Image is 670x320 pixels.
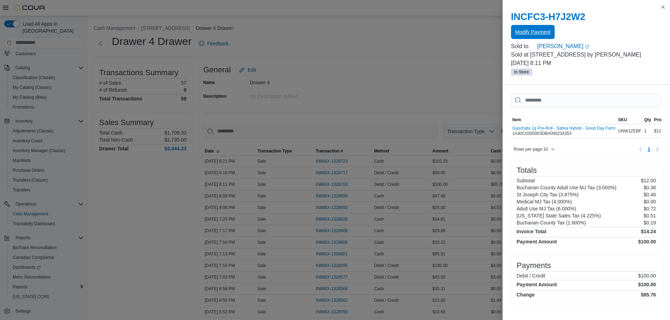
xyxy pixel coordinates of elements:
span: Rows per page : 10 [514,146,548,152]
h6: Buchanan County Tax (1.600%) [517,220,586,226]
h4: Payment Amount [517,239,557,244]
p: $0.36 [644,185,656,190]
h3: Totals [517,166,537,175]
p: $0.51 [644,213,656,218]
button: Price [653,116,669,124]
svg: External link [585,45,589,49]
a: [PERSON_NAME]External link [537,42,662,51]
span: In Store [511,68,532,76]
h6: Subtotal [517,178,535,183]
nav: Pagination for table: MemoryTable from EuiInMemoryTable [636,144,662,155]
h4: $100.00 [638,239,656,244]
h6: St Joseph City Tax (3.875%) [517,192,579,197]
p: Sold at [STREET_ADDRESS] by [PERSON_NAME] [511,51,662,59]
h4: $85.76 [641,292,656,298]
div: 1 [643,127,653,135]
span: SKU [618,117,627,123]
span: Item [512,117,521,123]
div: Sold to [511,42,536,51]
h3: Payments [517,261,551,270]
h6: Buchanan County Adult Use MJ Tax (3.000%) [517,185,617,190]
span: 1 [647,146,650,153]
h4: Payment Amount [517,282,557,287]
h2: INCFC3-H7J2W2 [511,11,662,22]
p: $100.00 [638,273,656,279]
h4: $14.24 [641,229,656,234]
button: Previous page [636,145,645,154]
button: Close this dialog [659,3,667,11]
span: Qty [644,117,651,123]
h6: [US_STATE] State Sales Tax (4.225%) [517,213,601,218]
input: This is a search bar. As you type, the results lower in the page will automatically filter. [511,93,662,107]
button: Rows per page:10 [511,145,558,154]
h6: Medical MJ Tax (4.000%) [517,199,572,204]
p: [DATE] 8:11 PM [511,59,662,67]
ul: Pagination for table: MemoryTable from EuiInMemoryTable [645,144,653,155]
p: $12.00 [641,178,656,183]
p: $0.72 [644,206,656,211]
span: Modify Payment [515,28,550,35]
button: Modify Payment [511,25,555,39]
h6: Adult Use MJ Tax (6.000%) [517,206,576,211]
span: In Store [514,69,529,75]
div: $12.00 [653,127,669,135]
button: Gaschata 1g Pre-Roll - Sativa Hybrid - Good Day Farm [512,126,615,131]
h4: Invoice Total [517,229,547,234]
h4: $100.00 [638,282,656,287]
button: Page 1 of 1 [645,144,653,155]
h6: Debit / Credit [517,273,545,279]
span: UNW1ZEBF [618,128,642,134]
h4: Change [517,292,535,298]
p: $0.00 [644,199,656,204]
span: Price [654,117,664,123]
p: $0.19 [644,220,656,226]
button: Next page [653,145,662,154]
p: $0.46 [644,192,656,197]
button: SKU [617,116,643,124]
button: Item [511,116,617,124]
div: 1A40C0300003DBA000234353 [512,126,615,136]
button: Qty [643,116,653,124]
